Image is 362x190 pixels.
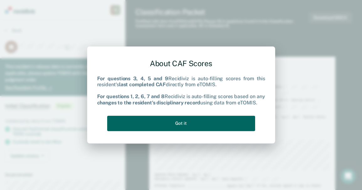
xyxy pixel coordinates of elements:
b: For questions 3, 4, 5 and 9 [97,76,169,82]
b: last completed CAF [119,82,166,87]
button: Got it [107,116,255,131]
div: Recidiviz is auto-filling scores from this resident's directly from eTOMIS. Recidiviz is auto-fil... [97,76,265,106]
div: About CAF Scores [97,54,265,73]
b: changes to the resident's disciplinary record [97,100,201,106]
b: For questions 1, 2, 6, 7 and 8 [97,94,165,100]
